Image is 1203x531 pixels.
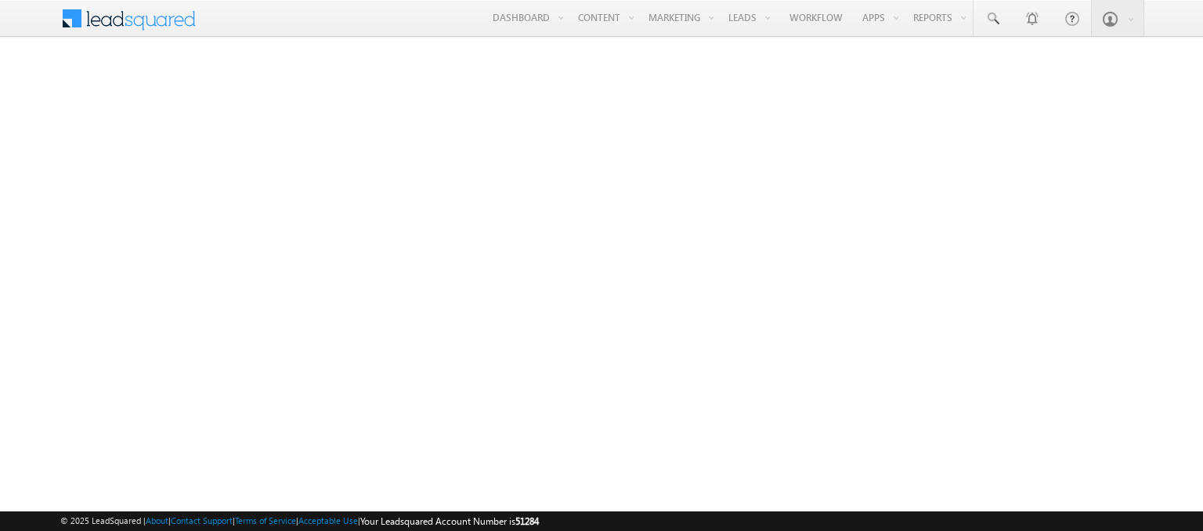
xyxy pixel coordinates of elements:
a: Terms of Service [235,515,296,526]
span: Your Leadsquared Account Number is [360,515,539,527]
span: 51284 [515,515,539,527]
a: About [146,515,168,526]
a: Acceptable Use [298,515,358,526]
a: Contact Support [171,515,233,526]
span: © 2025 LeadSquared | | | | | [60,514,539,529]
